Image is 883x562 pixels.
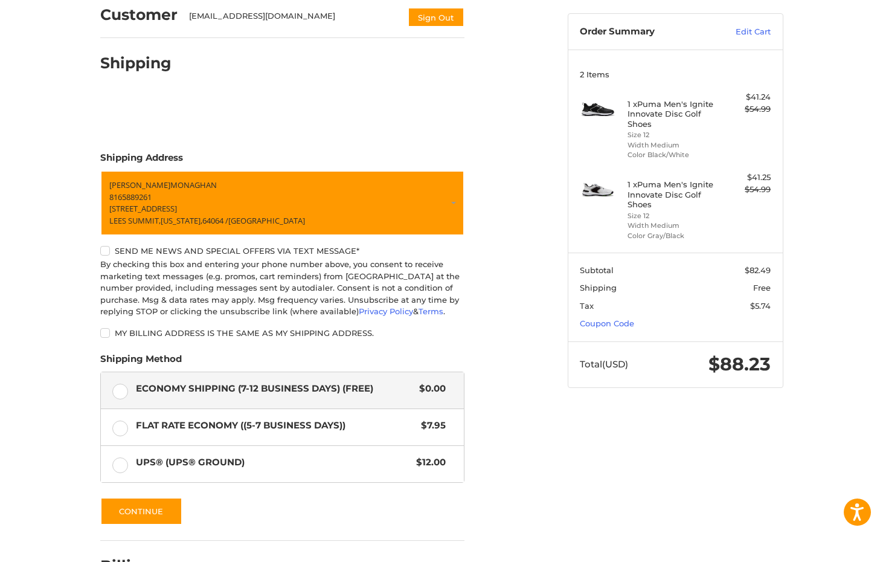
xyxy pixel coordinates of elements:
span: Free [753,283,771,292]
h2: Customer [100,5,178,24]
a: Terms [419,306,443,316]
span: LEES SUMMIT, [109,215,161,225]
div: $54.99 [723,103,771,115]
div: $54.99 [723,184,771,196]
li: Width Medium [628,140,720,150]
a: Enter or select a different address [100,170,464,236]
span: $88.23 [708,353,771,375]
span: Shipping [580,283,617,292]
label: My billing address is the same as my shipping address. [100,328,464,338]
h3: 2 Items [580,69,771,79]
li: Size 12 [628,211,720,221]
span: $0.00 [414,382,446,396]
h3: Order Summary [580,26,710,38]
span: Total (USD) [580,358,628,370]
button: Continue [100,497,182,525]
legend: Shipping Address [100,151,183,170]
label: Send me news and special offers via text message* [100,246,464,256]
span: Flat Rate Economy ((5-7 Business Days)) [136,419,416,433]
div: [EMAIL_ADDRESS][DOMAIN_NAME] [189,10,396,27]
h4: 1 x Puma Men's Ignite Innovate Disc Golf Shoes [628,99,720,129]
span: [PERSON_NAME] [109,179,170,190]
span: [STREET_ADDRESS] [109,203,177,214]
a: Coupon Code [580,318,634,328]
span: 64064 / [202,215,228,225]
li: Size 12 [628,130,720,140]
button: Sign Out [408,7,464,27]
h2: Shipping [100,54,172,73]
span: $5.74 [750,301,771,311]
span: UPS® (UPS® Ground) [136,456,411,470]
span: [GEOGRAPHIC_DATA] [228,215,305,225]
span: [US_STATE], [161,215,202,225]
span: MONAGHAN [170,179,217,190]
span: Subtotal [580,265,614,275]
div: $41.24 [723,91,771,103]
a: Privacy Policy [359,306,413,316]
a: Edit Cart [710,26,771,38]
h4: 1 x Puma Men's Ignite Innovate Disc Golf Shoes [628,179,720,209]
li: Width Medium [628,221,720,231]
span: $12.00 [411,456,446,470]
span: $7.95 [416,419,446,433]
div: $41.25 [723,172,771,184]
span: Tax [580,301,594,311]
span: 8165889261 [109,191,152,202]
span: Economy Shipping (7-12 Business Days) (Free) [136,382,414,396]
span: $82.49 [745,265,771,275]
legend: Shipping Method [100,352,182,372]
li: Color Gray/Black [628,231,720,241]
li: Color Black/White [628,150,720,160]
div: By checking this box and entering your phone number above, you consent to receive marketing text ... [100,259,464,318]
